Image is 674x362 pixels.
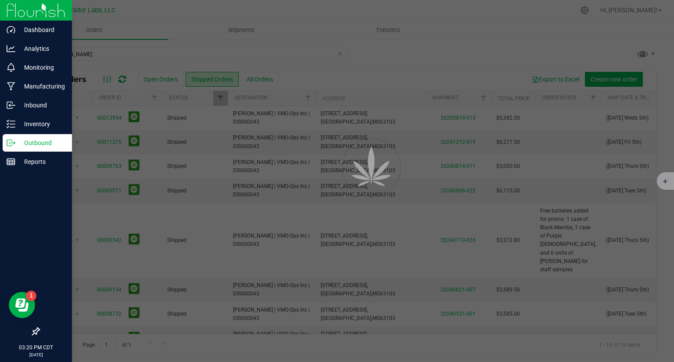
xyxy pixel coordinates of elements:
[7,63,15,72] inline-svg: Monitoring
[15,119,68,129] p: Inventory
[15,138,68,148] p: Outbound
[15,81,68,92] p: Manufacturing
[15,25,68,35] p: Dashboard
[15,100,68,110] p: Inbound
[15,156,68,167] p: Reports
[15,43,68,54] p: Analytics
[9,292,35,318] iframe: Resource center
[4,351,68,358] p: [DATE]
[15,62,68,73] p: Monitoring
[7,82,15,91] inline-svg: Manufacturing
[26,291,36,301] iframe: Resource center unread badge
[7,101,15,110] inline-svg: Inbound
[7,120,15,128] inline-svg: Inventory
[7,157,15,166] inline-svg: Reports
[7,25,15,34] inline-svg: Dashboard
[4,344,68,351] p: 03:20 PM CDT
[7,138,15,147] inline-svg: Outbound
[7,44,15,53] inline-svg: Analytics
